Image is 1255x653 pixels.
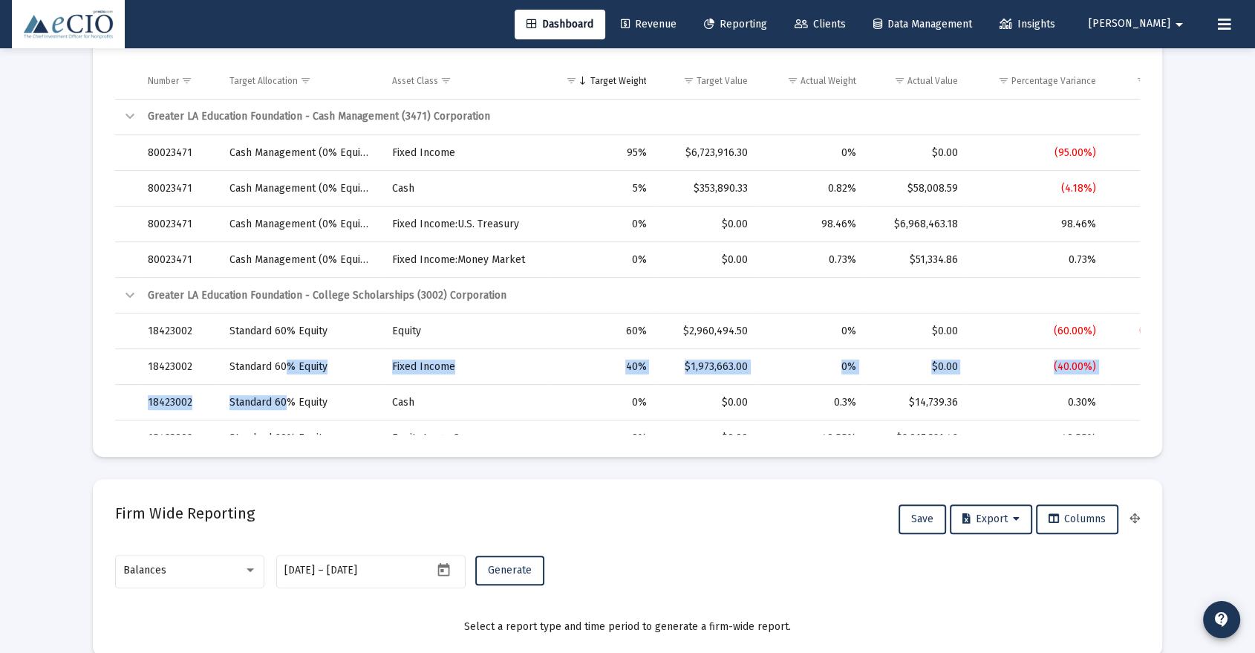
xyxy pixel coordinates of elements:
div: 0.73% [978,253,1095,267]
div: Greater LA Education Foundation - College Scholarships (3002) Corporation [148,288,1211,303]
div: Select a report type and time period to generate a firm-wide report. [115,620,1140,634]
td: Standard 60% Equity [219,385,382,420]
div: 95% [559,146,646,160]
div: Greater LA Education Foundation - Cash Management (3471) Corporation [148,109,1211,124]
td: Cash Management (0% Equity) [219,242,382,278]
div: Target Value [697,75,748,87]
td: 18423002 [137,385,219,420]
span: Save [911,513,933,525]
td: 18423002 [137,349,219,385]
span: Show filter options for column 'Target Value' [683,75,694,86]
div: $0.00 [667,395,747,410]
span: Dashboard [527,18,593,30]
div: $6,723,916.30 [667,146,747,160]
td: Column Number [137,63,219,99]
td: Cash [382,385,549,420]
div: ($295,881.74) [1117,181,1211,196]
td: Collapse [115,100,137,135]
td: Fixed Income:Money Market [382,242,549,278]
td: 18423002 [137,313,219,349]
div: (60.00%) [978,324,1095,339]
div: Percentage Variance [1011,75,1096,87]
td: Column Percentage Variance [968,63,1106,99]
td: 80023471 [137,242,219,278]
span: Reporting [704,18,767,30]
td: Fixed Income:U.S. Treasury [382,207,549,242]
div: $58,008.59 [877,181,958,196]
button: Save [899,504,946,534]
span: [PERSON_NAME] [1089,18,1170,30]
td: 80023471 [137,207,219,242]
div: 0% [559,217,646,232]
div: $0.00 [667,253,747,267]
td: Fixed Income [382,135,549,171]
div: 0% [769,360,856,374]
td: Equity [382,313,549,349]
div: Data grid [115,63,1140,435]
td: Column Dollar Variance [1106,63,1225,99]
div: $2,960,494.50 [667,324,747,339]
span: Export [962,513,1020,525]
td: 80023471 [137,171,219,207]
div: $0.00 [877,324,958,339]
span: Show filter options for column 'Dollar Variance' [1136,75,1147,86]
div: $0.00 [877,146,958,160]
h2: Firm Wide Reporting [115,501,255,525]
td: Cash Management (0% Equity) [219,207,382,242]
td: Cash Management (0% Equity) [219,135,382,171]
div: 0% [769,146,856,160]
mat-icon: contact_support [1213,611,1230,628]
div: $6,968,463.18 [877,217,958,232]
td: Equity:Large Cap [382,420,549,456]
div: 0% [559,253,646,267]
div: $1,973,663.00 [667,360,747,374]
div: Actual Weight [801,75,856,87]
span: Balances [123,564,166,576]
td: Fixed Income [382,349,549,385]
input: End date [327,565,398,576]
div: $51,334.86 [1117,253,1211,267]
td: Standard 60% Equity [219,349,382,385]
span: Data Management [873,18,972,30]
div: Target Allocation [229,75,298,87]
div: Actual Value [907,75,957,87]
td: 18423002 [137,420,219,456]
td: Standard 60% Equity [219,420,382,456]
span: Show filter options for column 'Number' [181,75,192,86]
div: (40.00%) [978,360,1095,374]
div: $14,739.36 [1117,395,1211,410]
div: $14,739.36 [877,395,958,410]
div: ($6,723,916.30) [1117,146,1211,160]
div: (4.18%) [978,181,1095,196]
div: 0% [559,395,646,410]
td: Column Target Weight [549,63,656,99]
span: Show filter options for column 'Actual Value' [893,75,904,86]
div: ($2,960,494.50) [1117,324,1211,339]
td: Collapse [115,278,137,313]
div: 0.30% [978,395,1095,410]
mat-icon: arrow_drop_down [1170,10,1188,39]
span: Show filter options for column 'Actual Weight' [787,75,798,86]
div: $6,968,463.18 [1117,217,1211,232]
span: Show filter options for column 'Target Weight' [565,75,576,86]
button: Open calendar [433,559,454,580]
button: [PERSON_NAME] [1071,9,1206,39]
td: 80023471 [137,135,219,171]
span: Show filter options for column 'Percentage Variance' [998,75,1009,86]
div: 0.82% [769,181,856,196]
button: Generate [475,556,544,585]
div: 40% [559,360,646,374]
div: $0.00 [877,360,958,374]
span: Insights [1000,18,1055,30]
span: Generate [488,564,532,576]
td: Column Target Value [656,63,757,99]
div: 98.46% [978,217,1095,232]
a: Data Management [861,10,984,39]
span: Revenue [621,18,677,30]
div: 0.3% [769,395,856,410]
td: Standard 60% Equity [219,313,382,349]
td: Column Actual Value [867,63,968,99]
div: $51,334.86 [877,253,958,267]
div: 0.73% [769,253,856,267]
a: Reporting [692,10,779,39]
